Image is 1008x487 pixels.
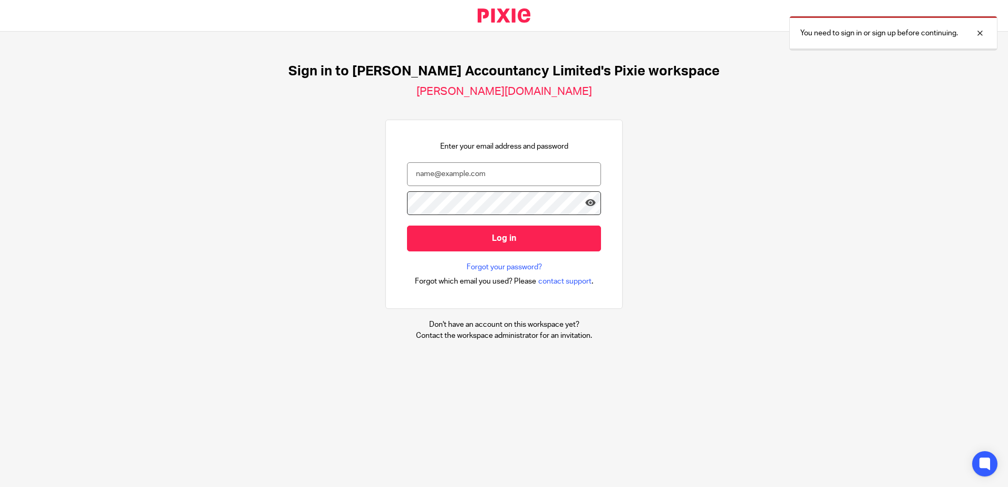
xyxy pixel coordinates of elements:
[416,319,592,330] p: Don't have an account on this workspace yet?
[407,226,601,251] input: Log in
[288,63,720,80] h1: Sign in to [PERSON_NAME] Accountancy Limited's Pixie workspace
[467,262,542,272] a: Forgot your password?
[416,85,592,99] h2: [PERSON_NAME][DOMAIN_NAME]
[407,162,601,186] input: name@example.com
[415,276,536,287] span: Forgot which email you used? Please
[440,141,568,152] p: Enter your email address and password
[538,276,592,287] span: contact support
[415,275,594,287] div: .
[800,28,958,38] p: You need to sign in or sign up before continuing.
[416,330,592,341] p: Contact the workspace administrator for an invitation.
